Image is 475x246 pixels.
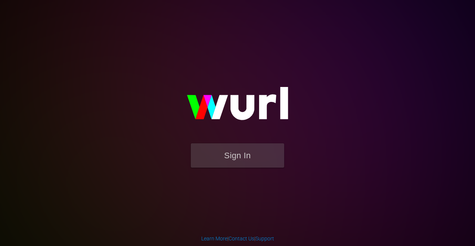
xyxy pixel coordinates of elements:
[255,236,274,242] a: Support
[201,235,274,242] div: | |
[229,236,254,242] a: Contact Us
[163,71,312,143] img: wurl-logo-on-black-223613ac3d8ba8fe6dc639794a292ebdb59501304c7dfd60c99c58986ef67473.svg
[191,143,284,168] button: Sign In
[201,236,227,242] a: Learn More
